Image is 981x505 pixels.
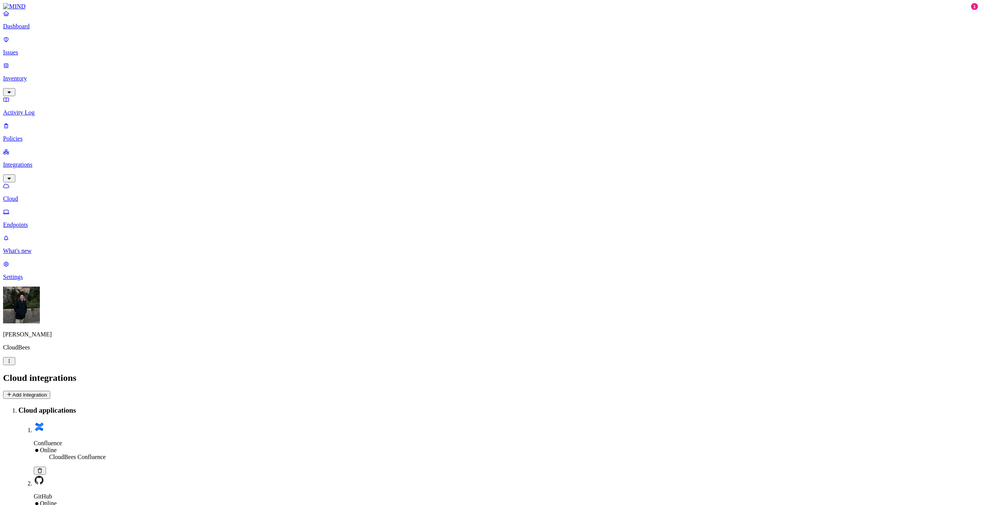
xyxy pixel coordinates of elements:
p: Policies [3,135,978,142]
a: Dashboard [3,10,978,30]
h2: Cloud integrations [3,373,978,383]
p: Integrations [3,161,978,168]
button: Add Integration [3,391,50,399]
p: What's new [3,248,978,254]
h3: Cloud applications [18,406,978,415]
p: [PERSON_NAME] [3,331,978,338]
a: Cloud [3,182,978,202]
a: Integrations [3,148,978,181]
a: Settings [3,261,978,280]
a: Endpoints [3,208,978,228]
a: What's new [3,234,978,254]
span: Confluence [34,440,62,446]
p: Cloud [3,195,978,202]
div: 1 [971,3,978,10]
span: Online [40,447,57,453]
img: Álvaro Menéndez Llada [3,287,40,323]
img: github [34,475,44,485]
a: Policies [3,122,978,142]
img: confluence [34,421,44,432]
p: Endpoints [3,221,978,228]
p: Activity Log [3,109,978,116]
a: Activity Log [3,96,978,116]
p: Issues [3,49,978,56]
a: Inventory [3,62,978,95]
a: Issues [3,36,978,56]
span: GitHub [34,493,52,500]
p: Inventory [3,75,978,82]
span: CloudBees Confluence [49,454,106,460]
a: MIND [3,3,978,10]
p: Settings [3,274,978,280]
img: MIND [3,3,26,10]
p: CloudBees [3,344,978,351]
p: Dashboard [3,23,978,30]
